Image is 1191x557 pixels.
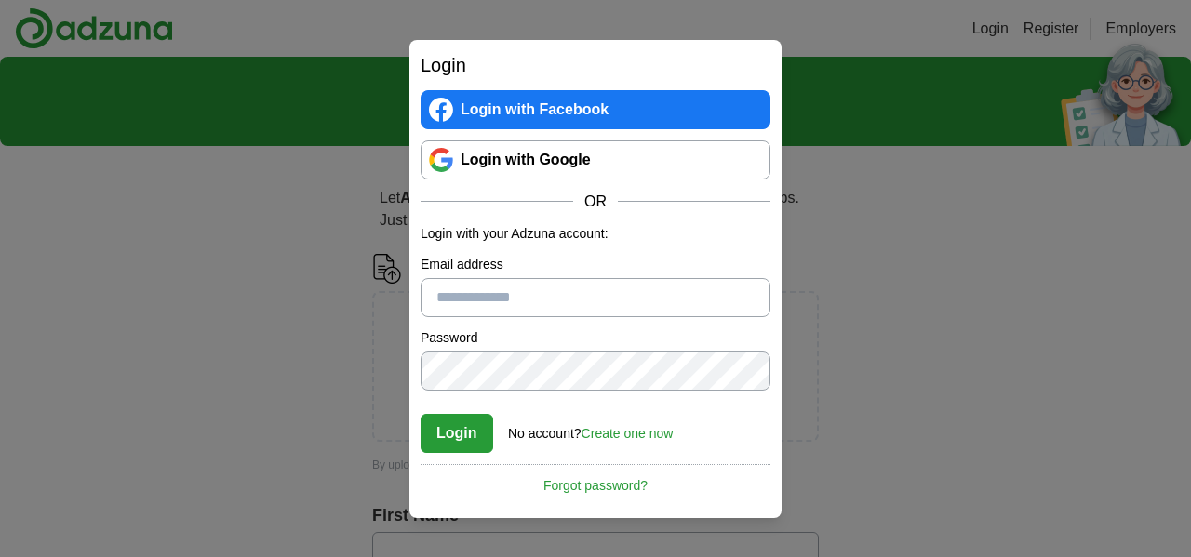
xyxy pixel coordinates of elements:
[421,414,493,453] button: Login
[582,426,674,441] a: Create one now
[421,140,770,179] a: Login with Google
[421,224,770,244] p: Login with your Adzuna account:
[573,191,618,213] span: OR
[421,51,770,79] h2: Login
[421,328,770,348] label: Password
[421,90,770,129] a: Login with Facebook
[421,464,770,496] a: Forgot password?
[421,255,770,274] label: Email address
[508,413,673,444] div: No account?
